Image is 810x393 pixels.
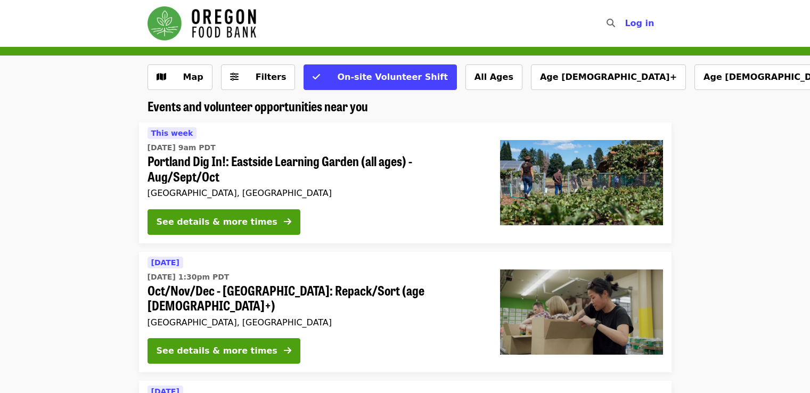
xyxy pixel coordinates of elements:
div: See details & more times [157,216,277,228]
a: See details for "Oct/Nov/Dec - Portland: Repack/Sort (age 8+)" [139,252,672,373]
span: Filters [256,72,287,82]
div: [GEOGRAPHIC_DATA], [GEOGRAPHIC_DATA] [148,188,483,198]
span: Log in [625,18,654,28]
input: Search [621,11,630,36]
i: arrow-right icon [284,217,291,227]
button: On-site Volunteer Shift [304,64,456,90]
span: This week [151,129,193,137]
button: Show map view [148,64,212,90]
span: [DATE] [151,258,179,267]
a: See details for "Portland Dig In!: Eastside Learning Garden (all ages) - Aug/Sept/Oct" [139,122,672,243]
span: Oct/Nov/Dec - [GEOGRAPHIC_DATA]: Repack/Sort (age [DEMOGRAPHIC_DATA]+) [148,283,483,314]
time: [DATE] 9am PDT [148,142,216,153]
i: search icon [607,18,615,28]
i: map icon [157,72,166,82]
span: Events and volunteer opportunities near you [148,96,368,115]
button: Log in [616,13,662,34]
img: Oct/Nov/Dec - Portland: Repack/Sort (age 8+) organized by Oregon Food Bank [500,269,663,355]
span: On-site Volunteer Shift [337,72,447,82]
i: check icon [313,72,320,82]
i: sliders-h icon [230,72,239,82]
button: See details & more times [148,338,300,364]
div: [GEOGRAPHIC_DATA], [GEOGRAPHIC_DATA] [148,317,483,327]
img: Portland Dig In!: Eastside Learning Garden (all ages) - Aug/Sept/Oct organized by Oregon Food Bank [500,140,663,225]
time: [DATE] 1:30pm PDT [148,272,230,283]
span: Map [183,72,203,82]
i: arrow-right icon [284,346,291,356]
img: Oregon Food Bank - Home [148,6,256,40]
button: Filters (0 selected) [221,64,296,90]
span: Portland Dig In!: Eastside Learning Garden (all ages) - Aug/Sept/Oct [148,153,483,184]
button: All Ages [465,64,522,90]
button: See details & more times [148,209,300,235]
div: See details & more times [157,345,277,357]
button: Age [DEMOGRAPHIC_DATA]+ [531,64,686,90]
